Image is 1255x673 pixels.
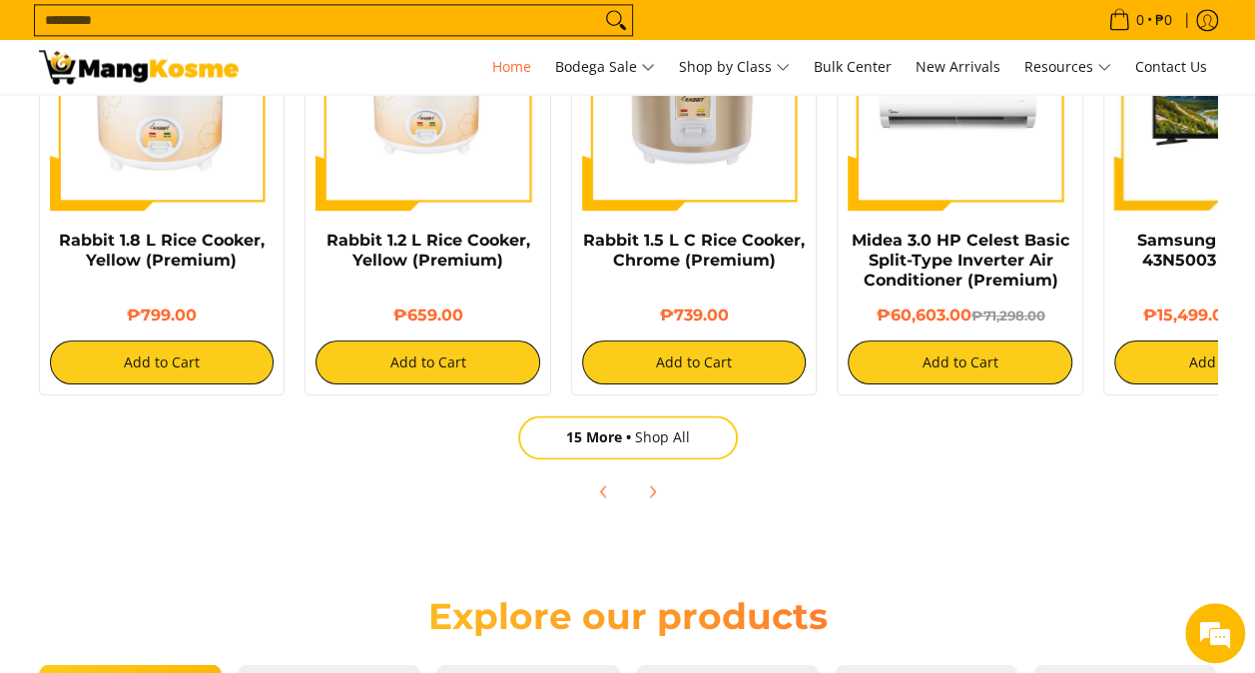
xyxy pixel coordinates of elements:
[1102,9,1178,31] span: •
[39,50,239,84] img: Mang Kosme: Your Home Appliances Warehouse Sale Partner!
[600,5,632,35] button: Search
[1135,57,1207,76] span: Contact Us
[630,469,674,513] button: Next
[804,40,902,94] a: Bulk Center
[1133,13,1147,27] span: 0
[315,340,540,384] button: Add to Cart
[482,40,541,94] a: Home
[582,469,626,513] button: Previous
[545,40,665,94] a: Bodega Sale
[852,231,1069,290] a: Midea 3.0 HP Celest Basic Split-Type Inverter Air Conditioner (Premium)
[970,308,1044,324] del: ₱71,298.00
[59,231,265,270] a: Rabbit 1.8 L Rice Cooker, Yellow (Premium)
[116,207,276,408] span: We're online!
[104,112,335,138] div: Chat with us now
[582,306,807,326] h6: ₱739.00
[338,593,918,638] h2: Explore our products
[679,55,790,80] span: Shop by Class
[555,55,655,80] span: Bodega Sale
[518,415,738,459] a: 15 MoreShop All
[566,427,635,446] span: 15 More
[582,340,807,384] button: Add to Cart
[492,57,531,76] span: Home
[1014,40,1121,94] a: Resources
[10,455,380,525] textarea: Type your message and hit 'Enter'
[327,10,375,58] div: Minimize live chat window
[1024,55,1111,80] span: Resources
[1125,40,1217,94] a: Contact Us
[325,231,529,270] a: Rabbit 1.2 L Rice Cooker, Yellow (Premium)
[916,57,1000,76] span: New Arrivals
[669,40,800,94] a: Shop by Class
[906,40,1010,94] a: New Arrivals
[848,306,1072,326] h6: ₱60,603.00
[50,340,275,384] button: Add to Cart
[315,306,540,326] h6: ₱659.00
[259,40,1217,94] nav: Main Menu
[848,340,1072,384] button: Add to Cart
[814,57,892,76] span: Bulk Center
[583,231,805,270] a: Rabbit 1.5 L C Rice Cooker, Chrome (Premium)
[50,306,275,326] h6: ₱799.00
[1152,13,1175,27] span: ₱0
